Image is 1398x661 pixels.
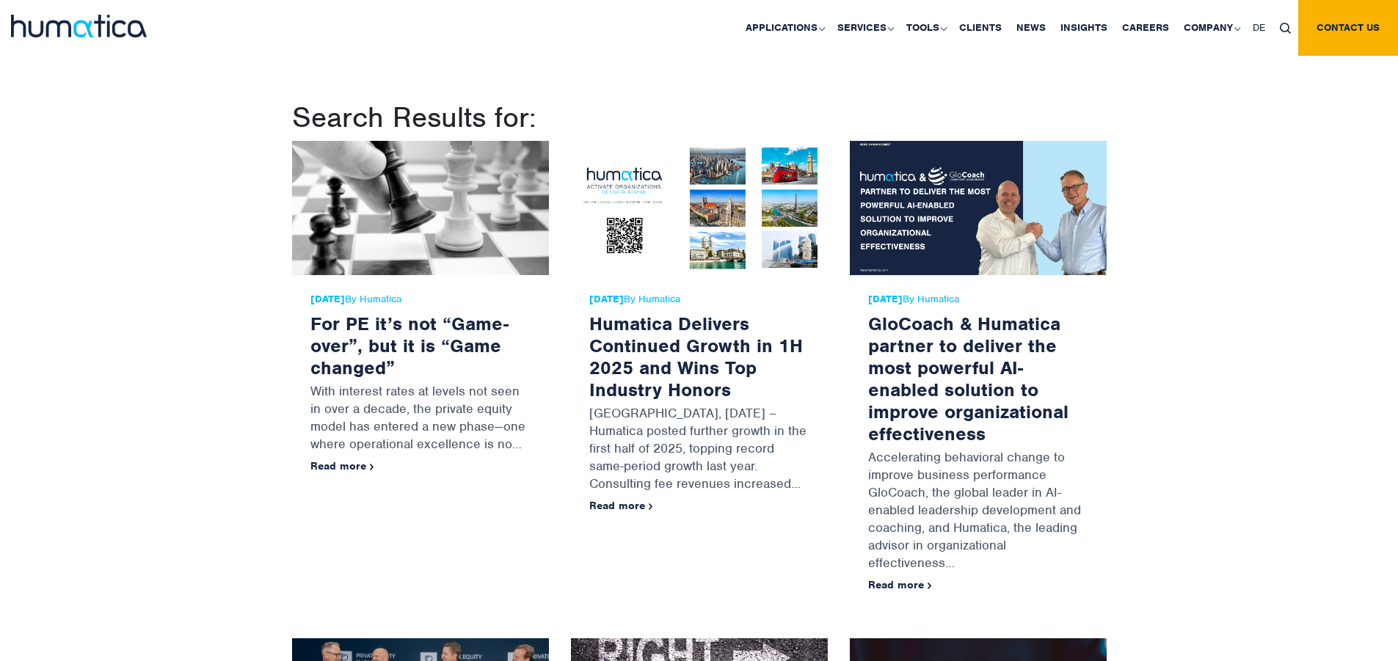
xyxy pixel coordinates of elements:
[571,141,828,275] img: Humatica Delivers Continued Growth in 1H 2025 and Wins Top Industry Honors
[1253,21,1265,34] span: DE
[589,293,809,305] span: By Humatica
[1280,23,1291,34] img: search_icon
[928,583,932,589] img: arrowicon
[589,293,624,305] strong: [DATE]
[868,293,1088,305] span: By Humatica
[589,499,653,512] a: Read more
[310,293,345,305] strong: [DATE]
[868,445,1088,579] p: Accelerating behavioral change to improve business performance GloCoach, the global leader in AI-...
[649,503,653,510] img: arrowicon
[310,293,531,305] span: By Humatica
[11,15,147,37] img: logo
[292,100,1107,135] h1: Search Results for:
[589,312,803,401] a: Humatica Delivers Continued Growth in 1H 2025 and Wins Top Industry Honors
[589,401,809,500] p: [GEOGRAPHIC_DATA], [DATE] – Humatica posted further growth in the first half of 2025, topping rec...
[370,464,374,470] img: arrowicon
[850,141,1107,275] img: GloCoach & Humatica partner to deliver the most powerful AI-enabled solution to improve organizat...
[868,293,903,305] strong: [DATE]
[868,312,1068,445] a: GloCoach & Humatica partner to deliver the most powerful AI-enabled solution to improve organizat...
[310,312,509,379] a: For PE it’s not “Game-over”, but it is “Game changed”
[310,379,531,460] p: With interest rates at levels not seen in over a decade, the private equity model has entered a n...
[868,578,932,591] a: Read more
[310,459,374,472] a: Read more
[292,141,549,275] img: For PE it’s not “Game-over”, but it is “Game changed”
